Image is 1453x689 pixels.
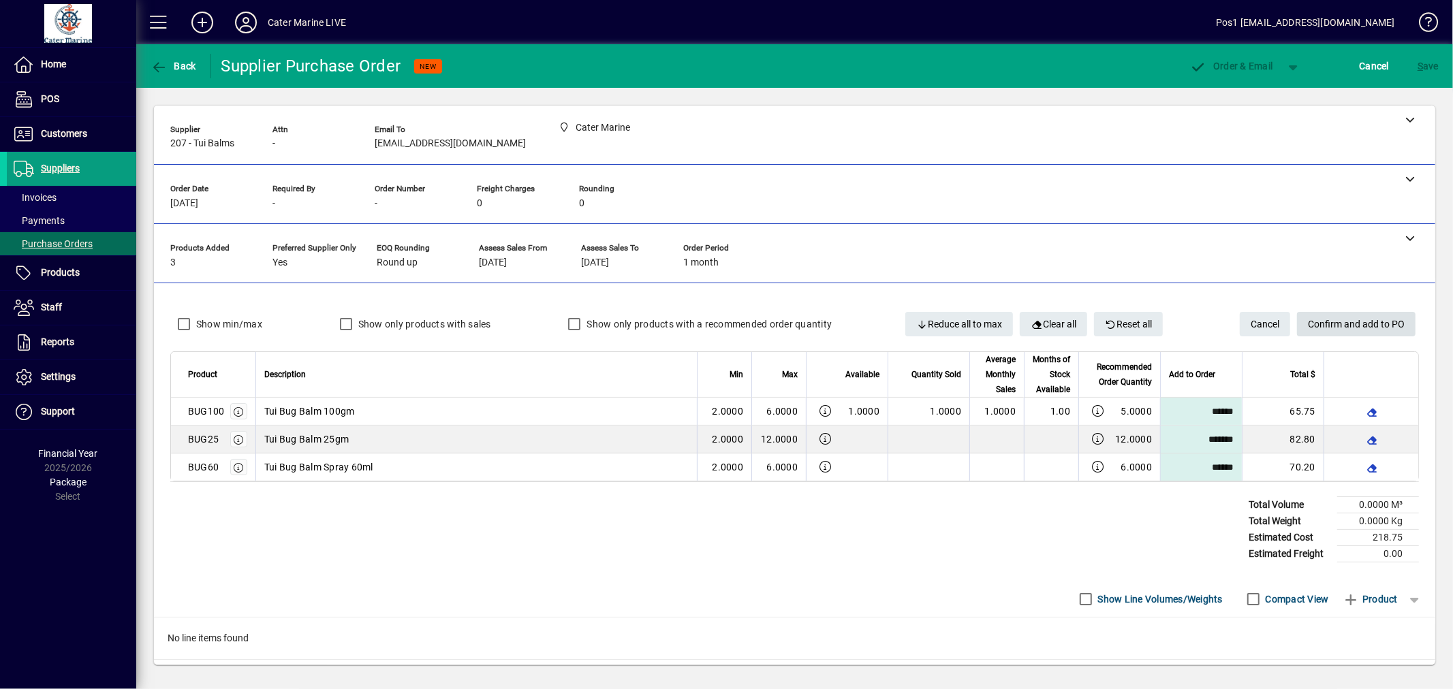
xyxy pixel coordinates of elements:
td: 82.80 [1242,426,1324,453]
label: Show only products with sales [356,317,491,331]
span: 207 - Tui Balms [170,138,234,149]
span: 3 [170,257,176,268]
td: Tui Bug Balm 100gm [255,398,697,426]
div: Pos1 [EMAIL_ADDRESS][DOMAIN_NAME] [1216,12,1395,33]
button: Cancel [1356,54,1393,78]
a: Payments [7,209,136,232]
span: Quantity Sold [911,367,961,382]
a: Customers [7,117,136,151]
td: 2.0000 [697,453,751,481]
span: Payments [14,215,65,226]
div: BUG60 [188,460,219,474]
td: 6.0000 [751,453,806,481]
td: 2.0000 [697,398,751,426]
span: ave [1418,55,1439,77]
button: Add [181,10,224,35]
span: [DATE] [581,257,609,268]
a: Purchase Orders [7,232,136,255]
button: Back [147,54,200,78]
span: Staff [41,302,62,313]
span: 1.0000 [931,406,962,417]
span: [DATE] [170,198,198,209]
td: 218.75 [1337,530,1419,546]
div: Supplier Purchase Order [221,55,401,77]
button: Reduce all to max [905,312,1014,336]
td: 70.20 [1242,453,1324,481]
span: 6.0000 [1121,460,1153,474]
span: 0 [579,198,584,209]
span: Yes [272,257,287,268]
td: 6.0000 [751,398,806,426]
label: Show min/max [193,317,262,331]
span: POS [41,93,59,104]
span: Product [188,367,217,382]
span: Financial Year [39,448,98,459]
span: Round up [377,257,418,268]
a: Settings [7,360,136,394]
td: Estimated Cost [1242,530,1337,546]
button: Clear all [1020,312,1087,336]
span: Max [782,367,798,382]
td: 1.00 [1024,398,1078,426]
span: Purchase Orders [14,238,93,249]
span: Reset all [1105,313,1153,336]
span: [EMAIL_ADDRESS][DOMAIN_NAME] [375,138,526,149]
span: 1.0000 [849,404,880,418]
td: 2.0000 [697,426,751,453]
div: Cater Marine LIVE [268,12,346,33]
a: Reports [7,325,136,359]
td: Total Weight [1242,513,1337,530]
span: Order & Email [1190,61,1273,71]
a: Support [7,395,136,429]
span: Products [41,267,80,278]
button: Cancel [1240,312,1290,336]
span: Product [1343,588,1398,610]
span: Reports [41,336,74,347]
span: Home [41,59,66,69]
span: Cancel [1251,313,1279,336]
span: Back [151,61,196,71]
span: Total $ [1290,367,1315,382]
span: Suppliers [41,163,80,174]
span: - [375,198,377,209]
span: 0 [477,198,482,209]
a: Knowledge Base [1409,3,1436,47]
td: 0.0000 M³ [1337,497,1419,513]
td: Tui Bug Balm 25gm [255,426,697,453]
button: Product [1336,587,1405,611]
button: Confirm and add to PO [1297,312,1416,336]
button: Order & Email [1183,54,1280,78]
a: Staff [7,291,136,325]
td: 0.0000 Kg [1337,513,1419,530]
span: Customers [41,128,87,139]
span: [DATE] [479,257,507,268]
td: Tui Bug Balm Spray 60ml [255,453,697,481]
span: 1 month [683,257,719,268]
td: 65.75 [1242,398,1324,426]
td: Estimated Freight [1242,546,1337,562]
div: BUG25 [188,432,219,446]
td: 1.0000 [969,398,1024,426]
span: Invoices [14,192,57,203]
span: Reduce all to max [916,313,1003,336]
span: Add to Order [1169,367,1215,382]
span: Settings [41,371,76,382]
label: Compact View [1263,592,1329,606]
span: Available [845,367,879,382]
a: POS [7,82,136,116]
span: Confirm and add to PO [1308,313,1405,336]
span: - [272,138,275,149]
span: Clear all [1031,313,1076,336]
td: 12.0000 [751,426,806,453]
span: Package [50,477,87,487]
span: Support [41,406,75,417]
span: S [1418,61,1423,71]
div: No line items found [154,618,1435,659]
span: 5.0000 [1121,404,1153,418]
button: Reset all [1094,312,1163,336]
span: Description [264,367,306,382]
span: Months of Stock Available [1033,352,1070,397]
app-page-header-button: Back [136,54,211,78]
a: Products [7,256,136,290]
td: 0.00 [1337,546,1419,562]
